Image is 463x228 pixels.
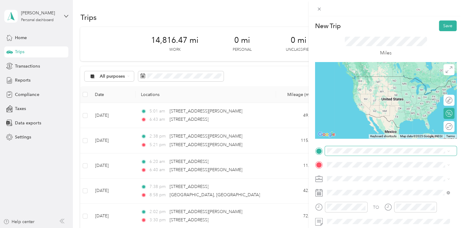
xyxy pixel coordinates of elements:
[317,131,337,138] a: Open this area in Google Maps (opens a new window)
[373,204,379,211] div: TO
[315,22,341,30] p: New Trip
[370,134,397,138] button: Keyboard shortcuts
[429,194,463,228] iframe: Everlance-gr Chat Button Frame
[439,20,457,31] button: Save
[317,131,337,138] img: Google
[400,134,443,138] span: Map data ©2025 Google, INEGI
[380,49,392,57] p: Miles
